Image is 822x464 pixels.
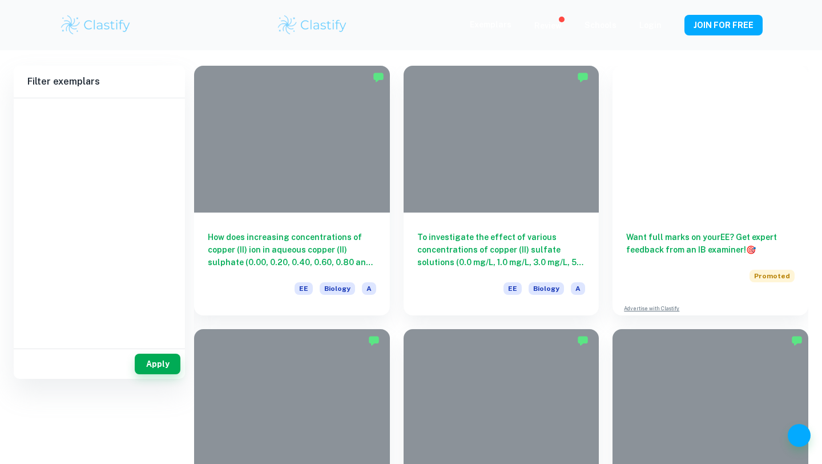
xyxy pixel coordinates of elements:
span: Biology [320,282,355,295]
img: Marked [577,335,589,346]
img: Marked [368,335,380,346]
span: EE [295,282,313,295]
span: 🎯 [746,245,756,254]
img: Clastify logo [276,14,349,37]
a: Advertise with Clastify [624,305,679,313]
span: A [571,282,585,295]
button: JOIN FOR FREE [684,15,763,35]
p: Review [534,19,562,32]
button: Help and Feedback [788,424,811,447]
h6: How does increasing concentrations of copper (II) ion in aqueous copper (II) sulphate (0.00, 0.20... [208,231,376,269]
span: EE [503,282,522,295]
button: Apply [135,354,180,374]
span: Biology [529,282,564,295]
span: A [362,282,376,295]
a: Login [639,21,662,30]
a: To investigate the effect of various concentrations of copper (II) sulfate solutions (0.0 mg/L, 1... [404,66,599,315]
span: Promoted [750,270,795,282]
a: Schools [585,21,616,30]
h6: Want full marks on your EE ? Get expert feedback from an IB examiner! [626,231,795,256]
img: Marked [373,71,384,83]
h6: Filter exemplars [14,66,185,98]
img: Clastify logo [59,14,132,37]
a: Want full marks on yourEE? Get expert feedback from an IB examiner!Promoted [613,66,808,296]
img: Marked [577,71,589,83]
p: Exemplars [470,18,511,31]
a: How does increasing concentrations of copper (II) ion in aqueous copper (II) sulphate (0.00, 0.20... [194,66,390,315]
img: Marked [791,335,803,346]
h6: To investigate the effect of various concentrations of copper (II) sulfate solutions (0.0 mg/L, 1... [417,231,586,269]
